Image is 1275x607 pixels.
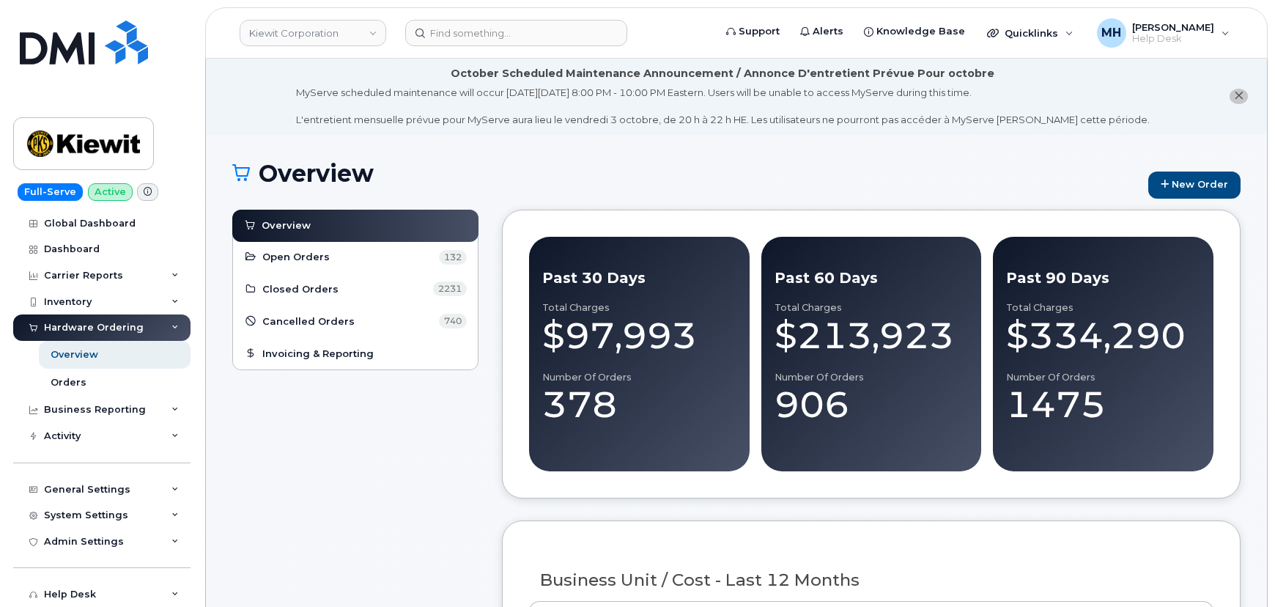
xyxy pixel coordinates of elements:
a: Cancelled Orders 740 [244,312,467,330]
div: Past 60 Days [775,268,969,289]
span: 132 [439,250,467,265]
h1: Overview [232,161,1141,186]
div: $97,993 [542,314,736,358]
div: Number of Orders [775,372,969,383]
span: 740 [439,314,467,328]
a: Invoicing & Reporting [244,345,467,362]
div: MyServe scheduled maintenance will occur [DATE][DATE] 8:00 PM - 10:00 PM Eastern. Users will be u... [296,86,1150,127]
a: Overview [243,217,467,235]
div: Total Charges [542,302,736,314]
button: close notification [1230,89,1248,104]
a: Open Orders 132 [244,249,467,266]
div: 1475 [1006,383,1200,427]
span: Open Orders [262,250,330,264]
span: Overview [262,218,311,232]
a: Closed Orders 2231 [244,281,467,298]
div: $334,290 [1006,314,1200,358]
span: 2231 [433,282,467,296]
div: 378 [542,383,736,427]
div: $213,923 [775,314,969,358]
a: New Order [1148,172,1241,199]
span: Invoicing & Reporting [262,347,374,361]
div: 906 [775,383,969,427]
span: Closed Orders [262,282,339,296]
div: Total Charges [775,302,969,314]
span: Cancelled Orders [262,314,355,328]
div: October Scheduled Maintenance Announcement / Annonce D'entretient Prévue Pour octobre [451,66,994,81]
div: Number of Orders [542,372,736,383]
div: Past 30 Days [542,268,736,289]
div: Total Charges [1006,302,1200,314]
h3: Business Unit / Cost - Last 12 Months [540,571,1202,589]
div: Past 90 Days [1006,268,1200,289]
div: Number of Orders [1006,372,1200,383]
